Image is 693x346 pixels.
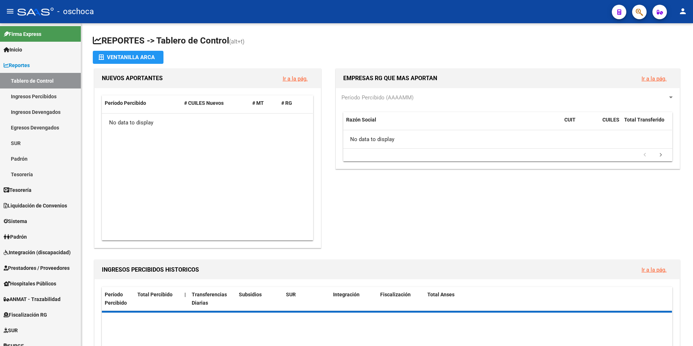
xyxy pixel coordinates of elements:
span: SUR [286,292,296,297]
mat-icon: menu [6,7,14,16]
span: # MT [252,100,264,106]
span: Transferencias Diarias [192,292,227,306]
span: Sistema [4,217,27,225]
button: Ir a la pág. [636,72,672,85]
span: Liquidación de Convenios [4,202,67,210]
span: EMPRESAS RG QUE MAS APORTAN [343,75,437,82]
span: CUILES [602,117,619,123]
a: Ir a la pág. [642,75,667,82]
span: - oschoca [57,4,94,20]
span: Período Percibido [105,292,127,306]
span: Fiscalización RG [4,311,47,319]
h1: REPORTES -> Tablero de Control [93,35,681,48]
span: Período Percibido [105,100,146,106]
span: Reportes [4,61,30,69]
span: | [184,292,186,297]
datatable-header-cell: Total Anses [424,287,667,311]
span: Firma Express [4,30,41,38]
span: CUIT [564,117,576,123]
span: (alt+t) [229,38,245,45]
datatable-header-cell: # RG [278,95,307,111]
span: # CUILES Nuevos [184,100,224,106]
span: Tesorería [4,186,32,194]
div: No data to display [343,130,672,148]
div: Ventanilla ARCA [99,51,158,64]
span: Integración [333,292,360,297]
span: Total Transferido [624,117,664,123]
a: Ir a la pág. [642,267,667,273]
span: Subsidios [239,292,262,297]
a: go to next page [654,151,668,159]
datatable-header-cell: CUIT [561,112,599,136]
span: ANMAT - Trazabilidad [4,295,61,303]
span: Razón Social [346,117,376,123]
datatable-header-cell: SUR [283,287,330,311]
a: go to previous page [638,151,652,159]
datatable-header-cell: # CUILES Nuevos [181,95,250,111]
iframe: Intercom live chat [668,321,686,339]
span: Período Percibido (AAAAMM) [341,94,414,101]
datatable-header-cell: | [182,287,189,311]
span: Inicio [4,46,22,54]
datatable-header-cell: Total Transferido [621,112,672,136]
datatable-header-cell: # MT [249,95,278,111]
a: Ir a la pág. [283,75,308,82]
button: Ventanilla ARCA [93,51,163,64]
datatable-header-cell: Subsidios [236,287,283,311]
span: Total Anses [427,292,455,297]
datatable-header-cell: Total Percibido [134,287,182,311]
datatable-header-cell: Período Percibido [102,287,134,311]
button: Ir a la pág. [277,72,314,85]
span: NUEVOS APORTANTES [102,75,163,82]
span: Hospitales Públicos [4,280,56,288]
span: Total Percibido [137,292,173,297]
span: # RG [281,100,292,106]
datatable-header-cell: Transferencias Diarias [189,287,236,311]
span: INGRESOS PERCIBIDOS HISTORICOS [102,266,199,273]
datatable-header-cell: Razón Social [343,112,561,136]
button: Ir a la pág. [636,263,672,276]
datatable-header-cell: Integración [330,287,377,311]
span: SUR [4,326,18,334]
span: Fiscalización [380,292,411,297]
mat-icon: person [679,7,687,16]
datatable-header-cell: Período Percibido [102,95,181,111]
datatable-header-cell: CUILES [599,112,621,136]
datatable-header-cell: Fiscalización [377,287,424,311]
div: No data to display [102,114,313,132]
span: Padrón [4,233,27,241]
span: Prestadores / Proveedores [4,264,70,272]
span: Integración (discapacidad) [4,248,71,256]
